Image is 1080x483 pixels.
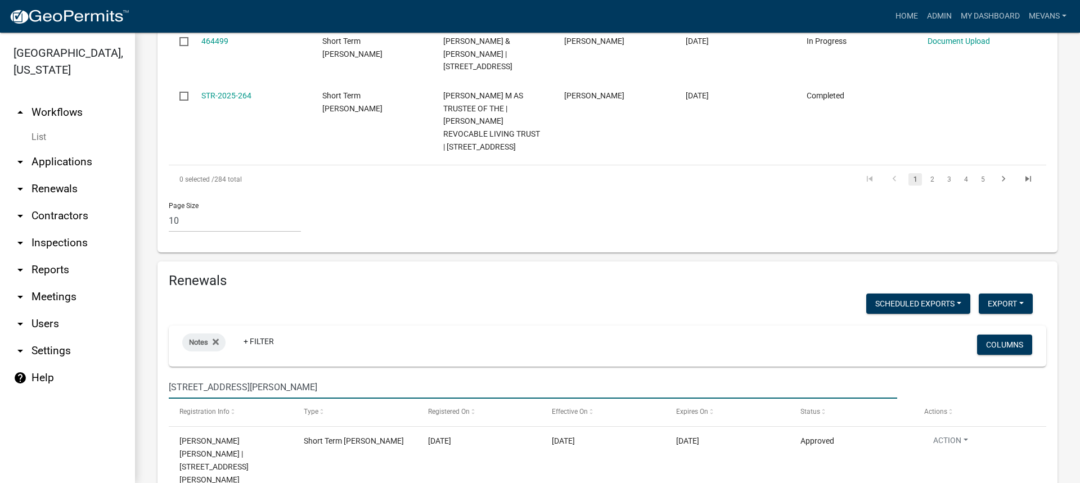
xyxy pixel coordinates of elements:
span: Type [304,408,318,416]
datatable-header-cell: Status [790,399,914,426]
datatable-header-cell: Type [293,399,417,426]
button: Action [924,435,977,451]
a: 3 [942,173,956,186]
span: Short Term Rental Registration [304,436,404,445]
span: Effective On [552,408,588,416]
span: Jacquie M Rerucha [564,91,624,100]
i: help [13,371,27,385]
i: arrow_drop_down [13,236,27,250]
li: page 5 [974,170,991,189]
span: 4/4/2025 [552,436,575,445]
a: Admin [922,6,956,27]
li: page 1 [907,170,924,189]
a: Document Upload [928,37,990,46]
i: arrow_drop_down [13,344,27,358]
a: 5 [976,173,989,186]
i: arrow_drop_down [13,209,27,223]
a: go to previous page [884,173,905,186]
span: 0 selected / [179,175,214,183]
span: RERUCHA JACQUIE M AS TRUSTEE OF THE | JACQUIE M RERUCHA REVOCABLE LIVING TRUST | 115 CEDAR COVE DR [443,91,540,151]
i: arrow_drop_up [13,106,27,119]
a: Home [891,6,922,27]
i: arrow_drop_down [13,155,27,169]
span: HEDGES ASHLEY & JONATHAN FLACK | 125 RIVER LAKE CT [443,37,512,71]
span: 12/18/2024 [428,436,451,445]
a: go to first page [859,173,880,186]
span: Notes [189,338,208,346]
span: Approved [800,436,834,445]
a: go to last page [1018,173,1039,186]
span: 08/15/2025 [686,91,709,100]
span: In Progress [807,37,847,46]
input: Search for renewals [169,376,897,399]
button: Export [979,294,1033,314]
datatable-header-cell: Effective On [541,399,665,426]
span: Actions [924,408,947,416]
datatable-header-cell: Actions [913,399,1038,426]
span: JONATHAN FLACK [564,37,624,46]
datatable-header-cell: Registration Info [169,399,293,426]
i: arrow_drop_down [13,182,27,196]
span: Status [800,408,820,416]
a: 2 [925,173,939,186]
a: STR-2025-264 [201,91,251,100]
li: page 3 [940,170,957,189]
button: Scheduled Exports [866,294,970,314]
a: My Dashboard [956,6,1024,27]
div: 284 total [169,165,515,193]
span: 08/15/2025 [686,37,709,46]
datatable-header-cell: Registered On [417,399,541,426]
a: go to next page [993,173,1014,186]
a: + Filter [235,331,283,351]
span: Short Term Rental Registration [322,37,382,58]
i: arrow_drop_down [13,263,27,277]
a: Mevans [1024,6,1071,27]
a: 464499 [201,37,228,46]
datatable-header-cell: Expires On [665,399,790,426]
span: Completed [807,91,844,100]
span: Short Term Rental Registration [322,91,382,113]
i: arrow_drop_down [13,290,27,304]
button: Columns [977,335,1032,355]
i: arrow_drop_down [13,317,27,331]
span: Expires On [676,408,708,416]
span: 12/31/2025 [676,436,699,445]
span: Registration Info [179,408,229,416]
li: page 4 [957,170,974,189]
a: 4 [959,173,973,186]
h4: Renewals [169,273,1046,289]
a: 1 [908,173,922,186]
span: Registered On [428,408,470,416]
li: page 2 [924,170,940,189]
